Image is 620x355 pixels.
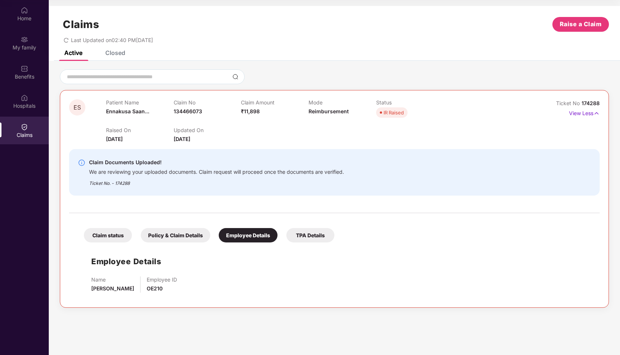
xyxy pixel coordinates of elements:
[74,104,81,111] span: ES
[174,136,190,142] span: [DATE]
[569,107,600,117] p: View Less
[106,99,174,106] p: Patient Name
[241,99,309,106] p: Claim Amount
[309,99,376,106] p: Mode
[376,99,444,106] p: Status
[64,49,82,56] div: Active
[286,228,334,242] div: TPA Details
[560,20,602,29] span: Raise a Claim
[147,285,163,292] span: OE210
[593,109,600,117] img: svg+xml;base64,PHN2ZyB4bWxucz0iaHR0cDovL3d3dy53My5vcmcvMjAwMC9zdmciIHdpZHRoPSIxNyIgaGVpZ2h0PSIxNy...
[91,255,161,268] h1: Employee Details
[63,18,99,31] h1: Claims
[105,49,125,56] div: Closed
[174,99,241,106] p: Claim No
[106,136,123,142] span: [DATE]
[556,100,582,106] span: Ticket No
[89,158,344,167] div: Claim Documents Uploaded!
[91,276,134,283] p: Name
[78,159,85,166] img: svg+xml;base64,PHN2ZyBpZD0iSW5mby0yMHgyMCIgeG1sbnM9Imh0dHA6Ly93d3cudzMub3JnLzIwMDAvc3ZnIiB3aWR0aD...
[21,36,28,43] img: svg+xml;base64,PHN2ZyB3aWR0aD0iMjAiIGhlaWdodD0iMjAiIHZpZXdCb3g9IjAgMCAyMCAyMCIgZmlsbD0ibm9uZSIgeG...
[106,108,149,114] span: Ennakusa Saan...
[141,228,210,242] div: Policy & Claim Details
[219,228,277,242] div: Employee Details
[21,7,28,14] img: svg+xml;base64,PHN2ZyBpZD0iSG9tZSIgeG1sbnM9Imh0dHA6Ly93d3cudzMub3JnLzIwMDAvc3ZnIiB3aWR0aD0iMjAiIG...
[384,109,404,116] div: IR Raised
[84,228,132,242] div: Claim status
[89,175,344,187] div: Ticket No. - 174288
[21,94,28,101] img: svg+xml;base64,PHN2ZyBpZD0iSG9zcGl0YWxzIiB4bWxucz0iaHR0cDovL3d3dy53My5vcmcvMjAwMC9zdmciIHdpZHRoPS...
[89,167,344,175] div: We are reviewing your uploaded documents. Claim request will proceed once the documents are verif...
[64,37,69,43] span: redo
[174,108,202,114] span: 134466073
[21,123,28,131] img: svg+xml;base64,PHN2ZyBpZD0iQ2xhaW0iIHhtbG5zPSJodHRwOi8vd3d3LnczLm9yZy8yMDAwL3N2ZyIgd2lkdGg9IjIwIi...
[232,74,238,80] img: svg+xml;base64,PHN2ZyBpZD0iU2VhcmNoLTMyeDMyIiB4bWxucz0iaHR0cDovL3d3dy53My5vcmcvMjAwMC9zdmciIHdpZH...
[309,108,349,114] span: Reimbursement
[582,100,600,106] span: 174288
[147,276,177,283] p: Employee ID
[91,285,134,292] span: [PERSON_NAME]
[174,127,241,133] p: Updated On
[71,37,153,43] span: Last Updated on 02:40 PM[DATE]
[106,127,174,133] p: Raised On
[21,65,28,72] img: svg+xml;base64,PHN2ZyBpZD0iQmVuZWZpdHMiIHhtbG5zPSJodHRwOi8vd3d3LnczLm9yZy8yMDAwL3N2ZyIgd2lkdGg9Ij...
[241,108,260,114] span: ₹11,898
[552,17,609,32] button: Raise a Claim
